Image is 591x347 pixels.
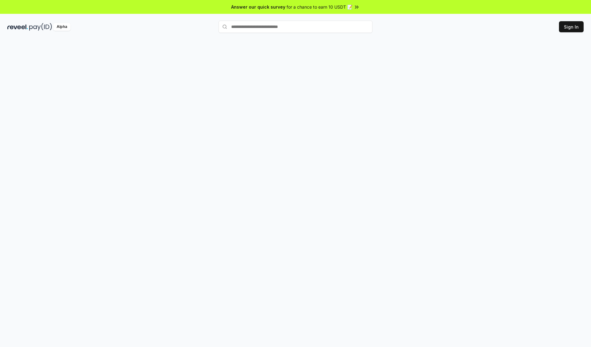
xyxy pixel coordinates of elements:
img: reveel_dark [7,23,28,31]
span: for a chance to earn 10 USDT 📝 [287,4,352,10]
button: Sign In [559,21,584,32]
div: Alpha [53,23,70,31]
img: pay_id [29,23,52,31]
span: Answer our quick survey [231,4,285,10]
